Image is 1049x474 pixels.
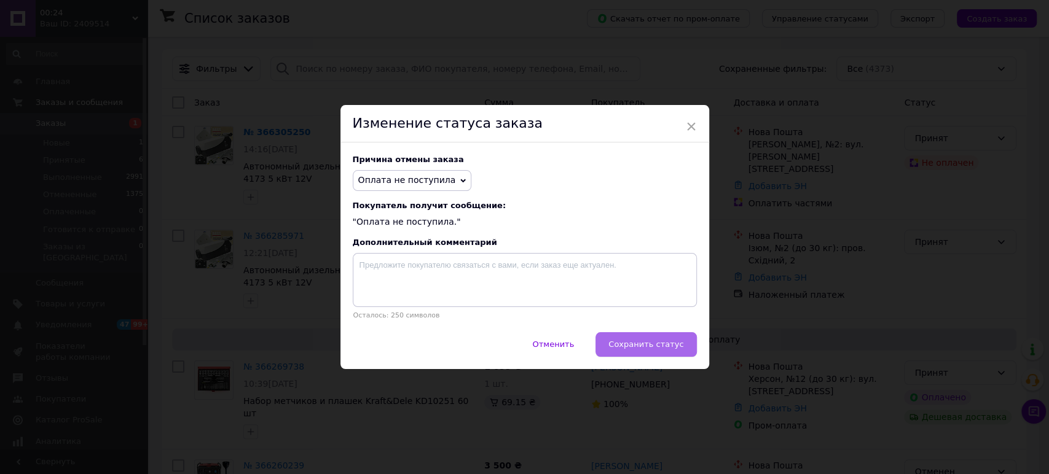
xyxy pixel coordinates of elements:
span: Отменить [532,340,574,349]
div: Изменение статуса заказа [340,105,709,142]
span: Сохранить статус [608,340,683,349]
button: Сохранить статус [595,332,696,357]
span: × [686,116,697,137]
span: Оплата не поступила [358,175,456,185]
div: Дополнительный комментарий [353,238,697,247]
p: Осталось: 250 символов [353,311,697,319]
div: "Оплата не поступила." [353,201,697,228]
div: Причина отмены заказа [353,155,697,164]
button: Отменить [519,332,587,357]
span: Покупатель получит сообщение: [353,201,697,210]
